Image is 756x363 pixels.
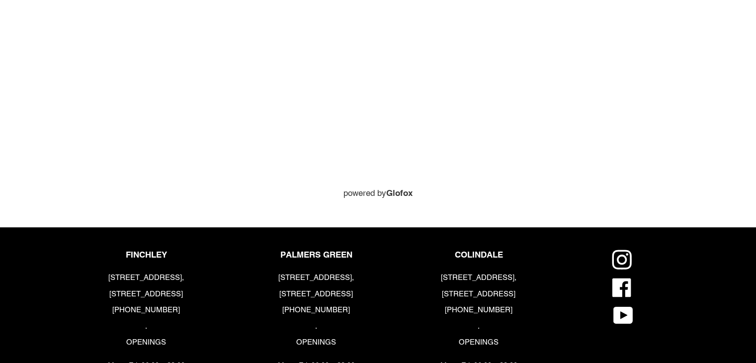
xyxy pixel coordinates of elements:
[440,337,518,348] p: OPENINGS
[277,288,355,300] p: [STREET_ADDRESS]
[107,337,185,348] p: OPENINGS
[386,188,413,198] a: Glofox
[277,321,355,332] p: .
[277,272,355,283] p: [STREET_ADDRESS],
[277,250,355,260] p: PALMERS GREEN
[277,337,355,348] p: OPENINGS
[107,321,185,332] p: .
[440,288,518,300] p: [STREET_ADDRESS]
[440,304,518,316] p: [PHONE_NUMBER]
[277,304,355,316] p: [PHONE_NUMBER]
[440,250,518,260] p: COLINDALE
[440,321,518,332] p: .
[107,250,185,260] p: FINCHLEY
[107,272,185,283] p: [STREET_ADDRESS],
[107,304,185,316] p: [PHONE_NUMBER]
[107,288,185,300] p: [STREET_ADDRESS]
[440,272,518,283] p: [STREET_ADDRESS],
